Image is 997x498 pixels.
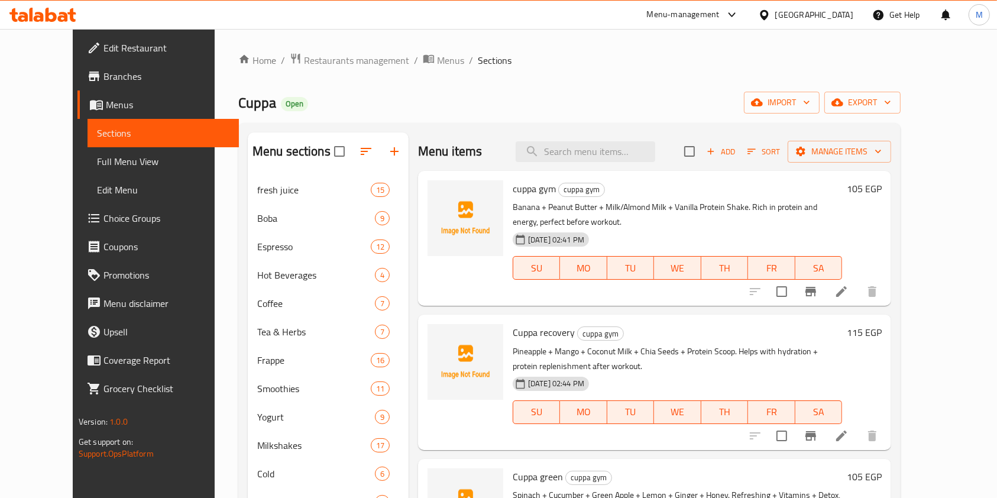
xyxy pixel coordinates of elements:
[77,90,239,119] a: Menus
[257,381,371,396] span: Smoothies
[513,256,560,280] button: SU
[847,468,882,485] h6: 105 EGP
[109,414,128,429] span: 1.0.0
[371,185,389,196] span: 15
[513,344,842,374] p: Pineapple + Mango + Coconut Milk + Chia Seeds + Protein Scoop. Helps with hydration + protein rep...
[257,211,375,225] span: Boba
[371,381,390,396] div: items
[376,412,389,423] span: 9
[253,143,331,160] h2: Menu sections
[371,353,390,367] div: items
[659,260,696,277] span: WE
[744,143,783,161] button: Sort
[257,183,371,197] div: fresh juice
[281,53,285,67] li: /
[578,327,623,341] span: cuppa gym
[702,143,740,161] span: Add item
[612,403,649,421] span: TU
[428,180,503,256] img: cuppa gym
[513,468,563,486] span: Cuppa green
[437,53,464,67] span: Menus
[103,69,230,83] span: Branches
[248,232,409,261] div: Espresso12
[858,277,886,306] button: delete
[518,403,555,421] span: SU
[88,176,239,204] a: Edit Menu
[834,284,849,299] a: Edit menu item
[797,277,825,306] button: Branch-specific-item
[375,268,390,282] div: items
[375,410,390,424] div: items
[513,400,560,424] button: SU
[800,260,837,277] span: SA
[248,403,409,431] div: Yogurt9
[797,144,882,159] span: Manage items
[257,353,371,367] span: Frappe
[97,183,230,197] span: Edit Menu
[566,471,611,484] span: cuppa gym
[371,183,390,197] div: items
[77,204,239,232] a: Choice Groups
[376,298,389,309] span: 7
[352,137,380,166] span: Sort sections
[753,260,790,277] span: FR
[577,326,624,341] div: cuppa gym
[257,467,375,481] span: Cold
[88,119,239,147] a: Sections
[375,211,390,225] div: items
[418,143,483,160] h2: Menu items
[565,260,602,277] span: MO
[257,240,371,254] div: Espresso
[559,183,604,196] span: cuppa gym
[701,400,748,424] button: TH
[788,141,891,163] button: Manage items
[257,410,375,424] span: Yogurt
[248,374,409,403] div: Smoothies11
[654,400,701,424] button: WE
[795,256,842,280] button: SA
[769,423,794,448] span: Select to update
[612,260,649,277] span: TU
[248,431,409,460] div: Milkshakes17
[376,213,389,224] span: 9
[257,325,375,339] span: Tea & Herbs
[77,318,239,346] a: Upsell
[248,176,409,204] div: fresh juice15
[423,53,464,68] a: Menus
[79,414,108,429] span: Version:
[376,270,389,281] span: 4
[769,279,794,304] span: Select to update
[304,53,409,67] span: Restaurants management
[371,355,389,366] span: 16
[775,8,853,21] div: [GEOGRAPHIC_DATA]
[376,326,389,338] span: 7
[79,434,133,450] span: Get support on:
[858,422,886,450] button: delete
[375,325,390,339] div: items
[513,324,575,341] span: Cuppa recovery
[281,99,308,109] span: Open
[375,296,390,311] div: items
[103,268,230,282] span: Promotions
[103,353,230,367] span: Coverage Report
[77,289,239,318] a: Menu disclaimer
[847,324,882,341] h6: 115 EGP
[103,296,230,311] span: Menu disclaimer
[103,41,230,55] span: Edit Restaurant
[371,440,389,451] span: 17
[478,53,512,67] span: Sections
[701,256,748,280] button: TH
[79,446,154,461] a: Support.OpsPlatform
[558,183,605,197] div: cuppa gym
[516,141,655,162] input: search
[77,346,239,374] a: Coverage Report
[371,438,390,452] div: items
[103,211,230,225] span: Choice Groups
[77,261,239,289] a: Promotions
[257,438,371,452] div: Milkshakes
[88,147,239,176] a: Full Menu View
